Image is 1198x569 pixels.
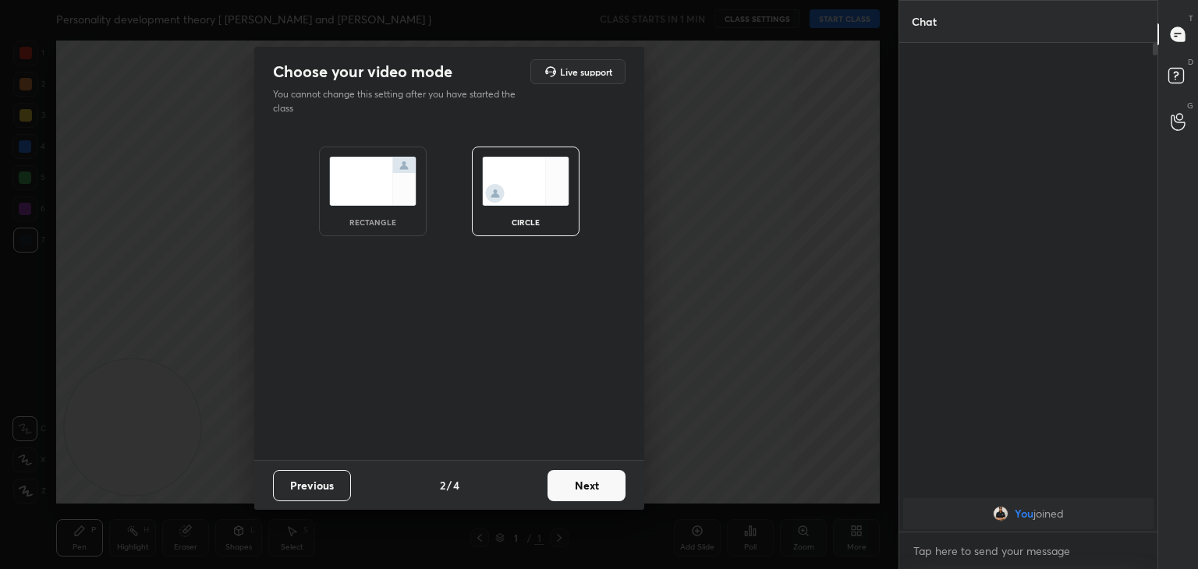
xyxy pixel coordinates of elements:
[482,157,569,206] img: circleScreenIcon.acc0effb.svg
[453,477,459,493] h4: 4
[494,218,557,226] div: circle
[1015,507,1033,520] span: You
[899,1,949,42] p: Chat
[993,506,1008,521] img: ac1245674e8d465aac1aa0ff8abd4772.jpg
[342,218,404,226] div: rectangle
[273,87,526,115] p: You cannot change this setting after you have started the class
[548,470,626,501] button: Next
[899,495,1157,532] div: grid
[447,477,452,493] h4: /
[1187,100,1193,111] p: G
[273,470,351,501] button: Previous
[1189,12,1193,24] p: T
[1188,56,1193,68] p: D
[560,67,612,76] h5: Live support
[440,477,445,493] h4: 2
[329,157,416,206] img: normalScreenIcon.ae25ed63.svg
[1033,507,1064,520] span: joined
[273,62,452,82] h2: Choose your video mode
